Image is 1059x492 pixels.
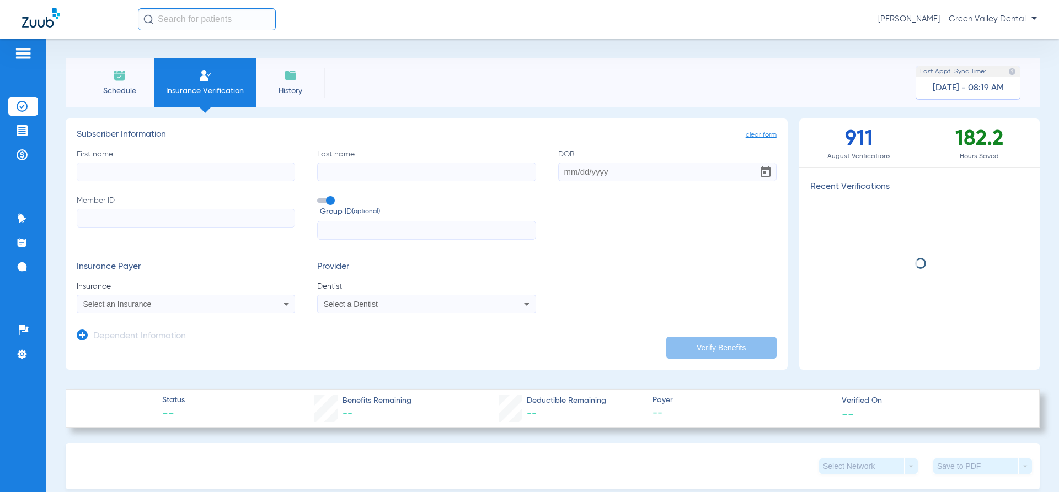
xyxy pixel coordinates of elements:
img: Search Icon [143,14,153,24]
div: 182.2 [919,118,1040,167]
label: DOB [558,149,777,181]
h3: Subscriber Information [77,129,777,140]
img: Manual Insurance Verification [199,69,212,82]
span: Dentist [317,281,536,292]
h3: Dependent Information [93,331,186,342]
h3: Recent Verifications [799,182,1040,193]
button: Open calendar [755,161,777,183]
input: First name [77,163,295,181]
span: Last Appt. Sync Time: [920,66,986,77]
span: -- [527,409,537,419]
small: (optional) [352,206,380,218]
span: -- [162,407,185,422]
img: hamburger-icon [14,47,32,60]
span: Verified On [842,395,1021,407]
h3: Provider [317,262,536,273]
div: 911 [799,118,919,167]
span: Select an Insurance [83,300,152,309]
input: Last name [317,163,536,181]
span: -- [652,407,832,420]
h3: Insurance Payer [77,262,295,273]
label: Member ID [77,195,295,240]
img: last sync help info [1008,68,1016,75]
span: Deductible Remaining [527,395,606,407]
span: Schedule [93,85,146,96]
span: Insurance Verification [162,85,248,96]
input: DOBOpen calendar [558,163,777,181]
button: Verify Benefits [666,337,777,359]
span: Select a Dentist [324,300,378,309]
span: clear form [746,129,777,140]
span: Benefits Remaining [343,395,411,407]
input: Member ID [77,209,295,228]
img: History [284,69,297,82]
span: Status [162,394,185,406]
span: History [264,85,317,96]
img: Schedule [113,69,126,82]
span: Insurance [77,281,295,292]
input: Search for patients [138,8,276,30]
span: Hours Saved [919,151,1040,162]
span: [DATE] - 08:19 AM [933,83,1004,94]
img: Zuub Logo [22,8,60,28]
span: -- [842,408,854,419]
label: Last name [317,149,536,181]
span: Payer [652,394,832,406]
span: [PERSON_NAME] - Green Valley Dental [878,14,1037,25]
span: -- [343,409,352,419]
span: Group ID [320,206,536,218]
span: August Verifications [799,151,919,162]
label: First name [77,149,295,181]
